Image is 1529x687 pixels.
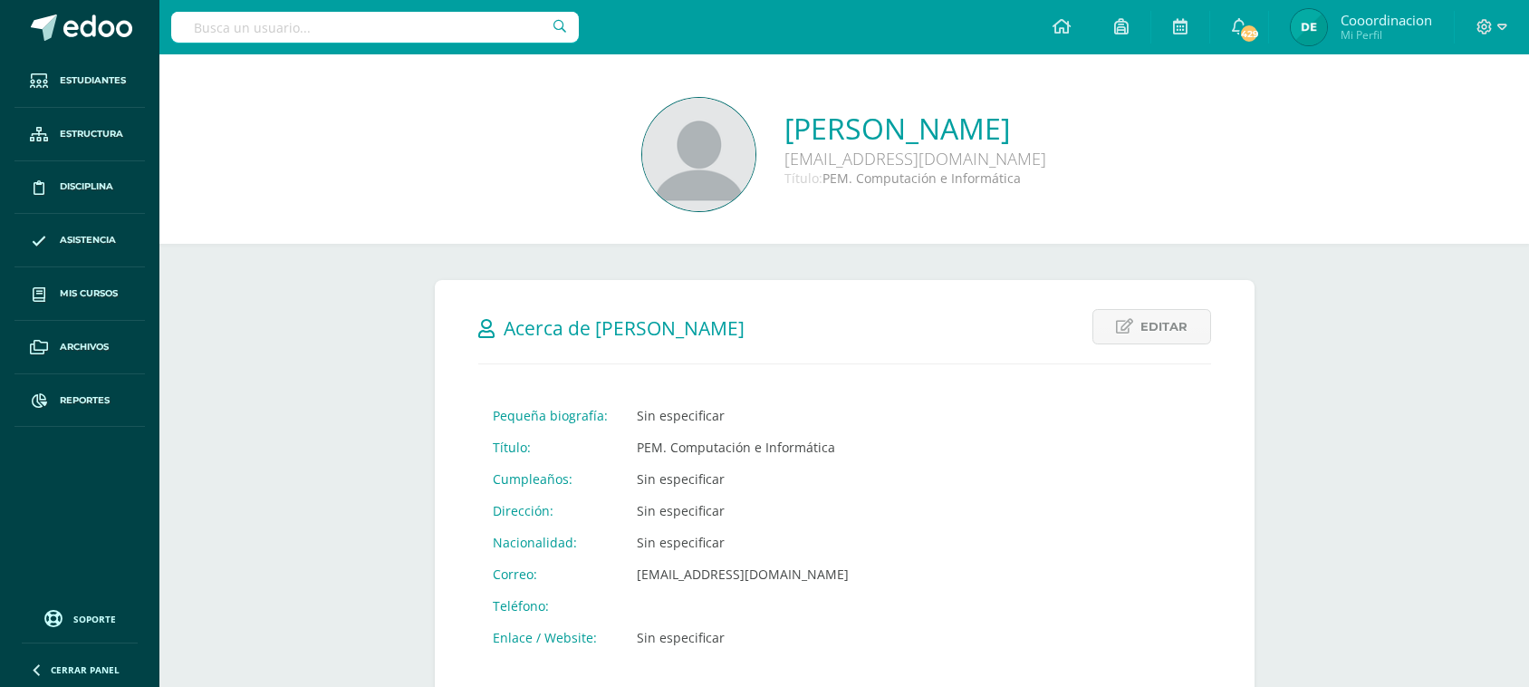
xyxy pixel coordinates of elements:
[622,558,863,590] td: [EMAIL_ADDRESS][DOMAIN_NAME]
[784,148,1046,169] div: [EMAIL_ADDRESS][DOMAIN_NAME]
[478,527,622,558] td: Nacionalidad:
[622,622,863,653] td: Sin especificar
[1291,9,1327,45] img: 5b2783ad3a22ae473dcaf132f569719c.png
[622,463,863,495] td: Sin especificar
[14,54,145,108] a: Estudiantes
[478,495,622,527] td: Dirección:
[478,622,622,653] td: Enlace / Website:
[14,321,145,374] a: Archivos
[22,605,138,630] a: Soporte
[478,558,622,590] td: Correo:
[171,12,579,43] input: Busca un usuario...
[504,315,745,341] span: Acerca de [PERSON_NAME]
[60,393,110,408] span: Reportes
[478,431,622,463] td: Título:
[622,400,863,431] td: Sin especificar
[14,374,145,428] a: Reportes
[60,127,123,141] span: Estructura
[784,169,822,187] span: Título:
[622,431,863,463] td: PEM. Computación e Informática
[60,73,126,88] span: Estudiantes
[642,98,755,211] img: c25e252405f7ddc772ee57a73c6df568.png
[60,179,113,194] span: Disciplina
[1341,11,1432,29] span: Cooordinacion
[14,214,145,267] a: Asistencia
[60,340,109,354] span: Archivos
[14,108,145,161] a: Estructura
[73,613,116,625] span: Soporte
[51,663,120,676] span: Cerrar panel
[1092,309,1211,344] a: Editar
[14,267,145,321] a: Mis cursos
[60,233,116,247] span: Asistencia
[1239,24,1259,44] span: 429
[1341,27,1432,43] span: Mi Perfil
[478,400,622,431] td: Pequeña biografía:
[60,286,118,301] span: Mis cursos
[622,495,863,527] td: Sin especificar
[822,169,1021,187] span: PEM. Computación e Informática
[14,161,145,215] a: Disciplina
[478,590,622,622] td: Teléfono:
[622,527,863,558] td: Sin especificar
[1140,310,1188,343] span: Editar
[478,463,622,495] td: Cumpleaños:
[784,109,1046,148] a: [PERSON_NAME]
